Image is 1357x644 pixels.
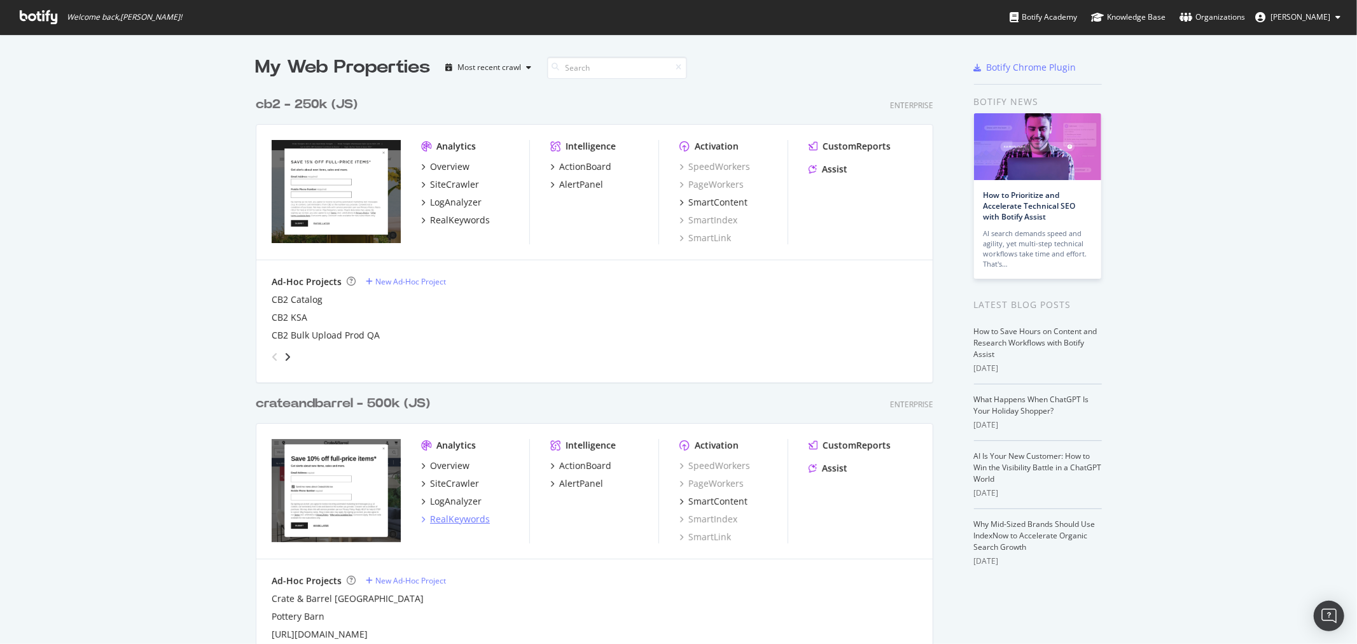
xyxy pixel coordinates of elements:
a: How to Save Hours on Content and Research Workflows with Botify Assist [974,326,1097,360]
a: ActionBoard [550,459,611,472]
a: RealKeywords [421,214,490,227]
div: CustomReports [823,140,891,153]
div: Overview [430,459,470,472]
div: Assist [822,163,847,176]
div: Enterprise [890,100,933,111]
div: Overview [430,160,470,173]
div: Assist [822,462,847,475]
a: cb2 - 250k (JS) [256,95,363,114]
a: Why Mid-Sized Brands Should Use IndexNow to Accelerate Organic Search Growth [974,519,1096,552]
a: [URL][DOMAIN_NAME] [272,628,368,641]
button: Most recent crawl [441,57,537,78]
div: AI search demands speed and agility, yet multi-step technical workflows take time and effort. Tha... [984,228,1092,269]
input: Search [547,57,687,79]
div: SiteCrawler [430,477,479,490]
div: Ad-Hoc Projects [272,575,342,587]
div: Botify news [974,95,1102,109]
a: How to Prioritize and Accelerate Technical SEO with Botify Assist [984,190,1076,222]
div: Enterprise [890,399,933,410]
a: Overview [421,459,470,472]
a: Botify Chrome Plugin [974,61,1076,74]
div: SmartContent [688,196,748,209]
a: ActionBoard [550,160,611,173]
img: crateandbarrel.com [272,439,401,542]
a: LogAnalyzer [421,495,482,508]
a: Crate & Barrel [GEOGRAPHIC_DATA] [272,592,424,605]
div: Activation [695,439,739,452]
div: cb2 - 250k (JS) [256,95,358,114]
a: CB2 Bulk Upload Prod QA [272,329,380,342]
a: SiteCrawler [421,477,479,490]
a: SmartContent [679,196,748,209]
img: cb2.com [272,140,401,243]
a: RealKeywords [421,513,490,526]
div: Open Intercom Messenger [1314,601,1344,631]
a: Overview [421,160,470,173]
div: [DATE] [974,487,1102,499]
div: ActionBoard [559,459,611,472]
a: Assist [809,163,847,176]
a: Pottery Barn [272,610,324,623]
a: CustomReports [809,439,891,452]
div: angle-left [267,347,283,367]
div: Activation [695,140,739,153]
a: AlertPanel [550,477,603,490]
div: New Ad-Hoc Project [375,276,446,287]
span: Heather Cordonnier [1270,11,1330,22]
div: CustomReports [823,439,891,452]
div: SiteCrawler [430,178,479,191]
img: How to Prioritize and Accelerate Technical SEO with Botify Assist [974,113,1101,180]
div: LogAnalyzer [430,495,482,508]
div: [DATE] [974,419,1102,431]
a: SmartIndex [679,513,737,526]
a: AlertPanel [550,178,603,191]
a: CustomReports [809,140,891,153]
a: AI Is Your New Customer: How to Win the Visibility Battle in a ChatGPT World [974,451,1102,484]
a: SmartContent [679,495,748,508]
div: My Web Properties [256,55,431,80]
div: PageWorkers [679,178,744,191]
div: AlertPanel [559,477,603,490]
a: SiteCrawler [421,178,479,191]
a: PageWorkers [679,477,744,490]
div: Knowledge Base [1091,11,1166,24]
span: Welcome back, [PERSON_NAME] ! [67,12,182,22]
div: [DATE] [974,556,1102,567]
div: New Ad-Hoc Project [375,575,446,586]
a: SpeedWorkers [679,160,750,173]
div: LogAnalyzer [430,196,482,209]
div: ActionBoard [559,160,611,173]
div: Botify Chrome Plugin [987,61,1076,74]
div: Intelligence [566,140,616,153]
div: Intelligence [566,439,616,452]
a: SmartLink [679,531,731,543]
a: What Happens When ChatGPT Is Your Holiday Shopper? [974,394,1089,416]
a: SmartLink [679,232,731,244]
a: CB2 KSA [272,311,307,324]
div: crateandbarrel - 500k (JS) [256,395,430,413]
a: SmartIndex [679,214,737,227]
a: Assist [809,462,847,475]
a: CB2 Catalog [272,293,323,306]
div: angle-right [283,351,292,363]
button: [PERSON_NAME] [1245,7,1351,27]
div: [DATE] [974,363,1102,374]
div: RealKeywords [430,513,490,526]
div: RealKeywords [430,214,490,227]
a: New Ad-Hoc Project [366,575,446,586]
div: Ad-Hoc Projects [272,276,342,288]
a: LogAnalyzer [421,196,482,209]
a: SpeedWorkers [679,459,750,472]
div: Analytics [436,140,476,153]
